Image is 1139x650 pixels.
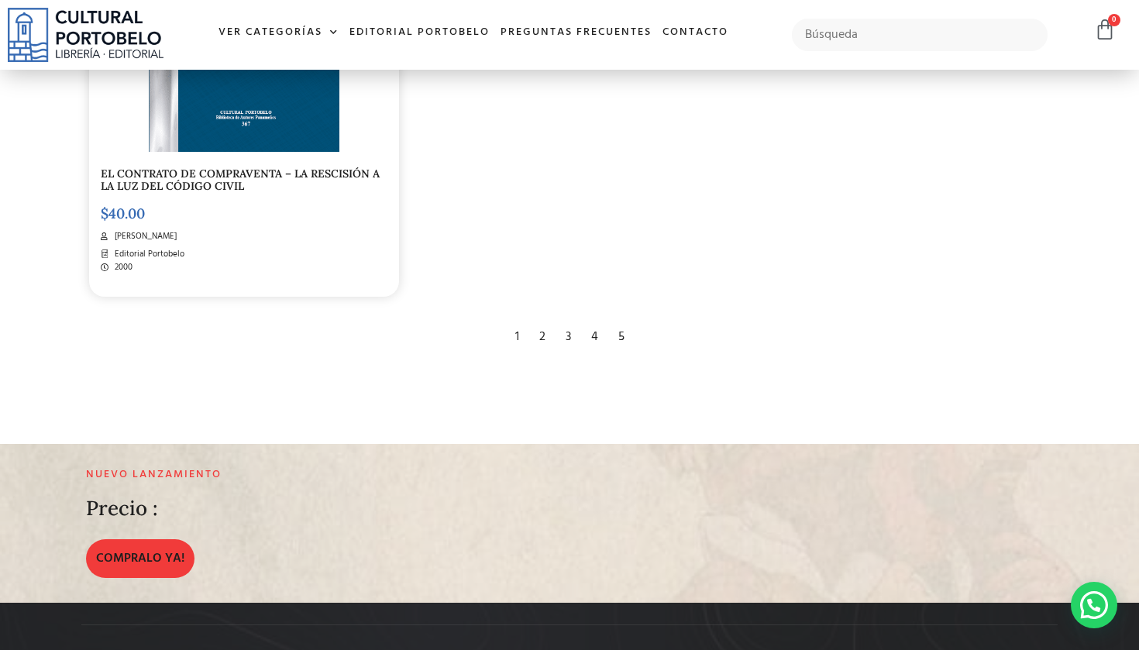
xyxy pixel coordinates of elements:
[213,16,344,50] a: Ver Categorías
[1071,582,1117,628] div: Contactar por WhatsApp
[86,469,731,482] h2: Nuevo lanzamiento
[344,16,495,50] a: Editorial Portobelo
[508,320,527,354] div: 1
[1108,14,1120,26] span: 0
[532,320,553,354] div: 2
[96,549,184,568] span: COMPRALO YA!
[657,16,734,50] a: Contacto
[495,16,657,50] a: Preguntas frecuentes
[101,167,380,194] a: EL CONTRATO DE COMPRAVENTA – LA RESCISIÓN A LA LUZ DEL CÓDIGO CIVIL
[792,19,1048,51] input: Búsqueda
[583,320,606,354] div: 4
[101,205,108,222] span: $
[111,261,132,274] span: 2000
[111,248,184,261] span: Editorial Portobelo
[86,539,194,578] a: COMPRALO YA!
[111,230,177,243] span: [PERSON_NAME]
[611,320,632,354] div: 5
[558,320,579,354] div: 3
[86,497,158,520] h2: Precio :
[101,205,145,222] bdi: 40.00
[1094,19,1116,41] a: 0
